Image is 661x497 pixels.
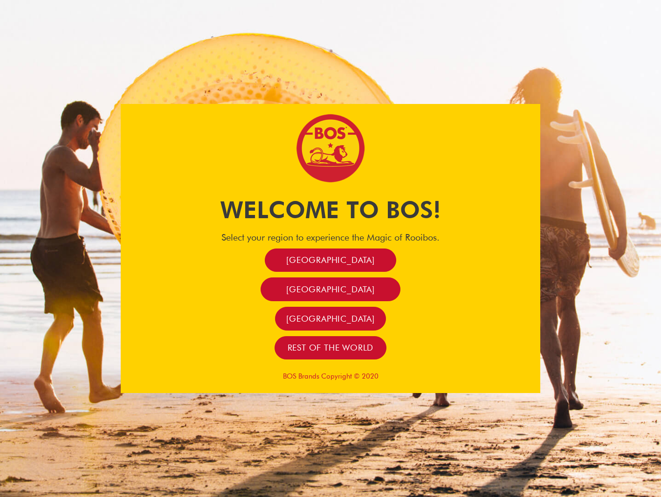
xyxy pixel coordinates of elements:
a: Rest of the world [275,336,387,360]
span: [GEOGRAPHIC_DATA] [286,313,375,324]
h4: Select your region to experience the Magic of Rooibos. [121,232,540,243]
span: [GEOGRAPHIC_DATA] [286,255,375,265]
span: Rest of the world [288,342,374,353]
a: [GEOGRAPHIC_DATA] [261,277,400,301]
a: [GEOGRAPHIC_DATA] [265,248,396,272]
span: [GEOGRAPHIC_DATA] [286,284,375,295]
img: Bos Brands [296,113,365,183]
p: BOS Brands Copyright © 2020 [121,372,540,380]
a: [GEOGRAPHIC_DATA] [275,307,386,331]
h1: Welcome to BOS! [121,193,540,226]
